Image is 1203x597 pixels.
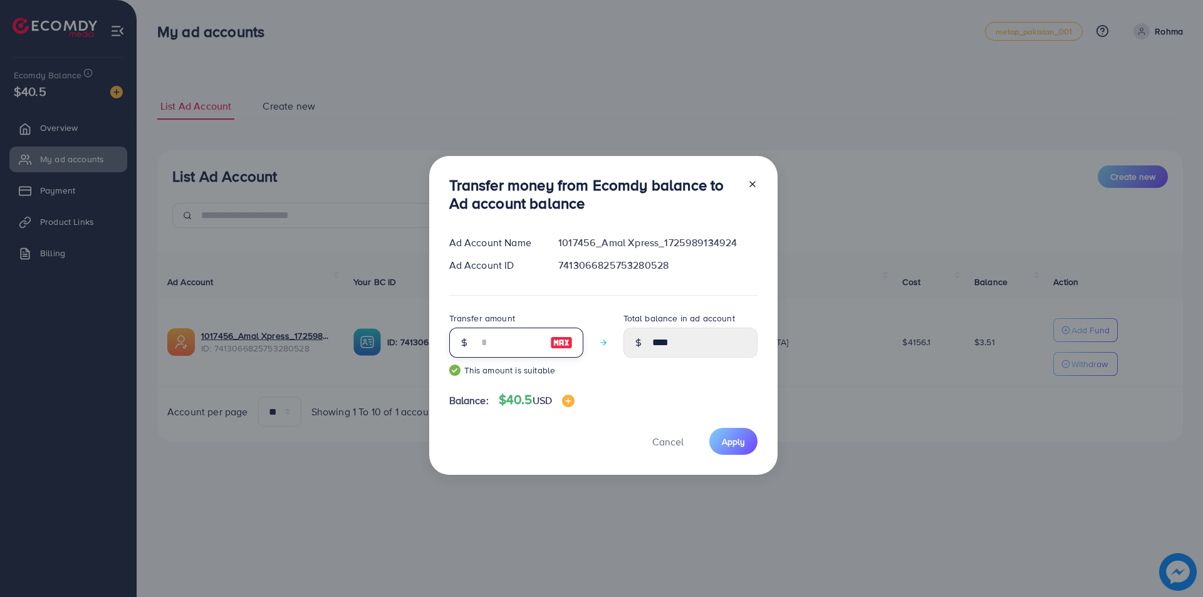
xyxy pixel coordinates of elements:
h4: $40.5 [499,392,575,408]
img: image [562,395,575,407]
span: Cancel [652,435,684,449]
label: Transfer amount [449,312,515,324]
button: Apply [709,428,758,455]
span: USD [533,393,552,407]
div: 7413066825753280528 [548,258,767,273]
img: guide [449,365,461,376]
span: Balance: [449,393,489,408]
label: Total balance in ad account [623,312,735,324]
div: 1017456_Amal Xpress_1725989134924 [548,236,767,250]
div: Ad Account Name [439,236,549,250]
span: Apply [722,435,745,448]
small: This amount is suitable [449,364,583,376]
div: Ad Account ID [439,258,549,273]
img: image [550,335,573,350]
button: Cancel [637,428,699,455]
h3: Transfer money from Ecomdy balance to Ad account balance [449,176,737,212]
